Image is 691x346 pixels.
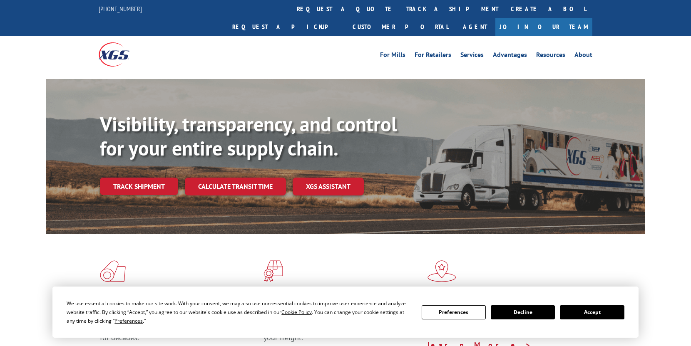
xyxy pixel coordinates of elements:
[415,52,451,61] a: For Retailers
[100,111,397,161] b: Visibility, transparency, and control for your entire supply chain.
[67,299,411,325] div: We use essential cookies to make our site work. With your consent, we may also use non-essential ...
[536,52,565,61] a: Resources
[100,178,178,195] a: Track shipment
[293,178,364,195] a: XGS ASSISTANT
[281,309,312,316] span: Cookie Policy
[422,305,486,319] button: Preferences
[495,18,592,36] a: Join Our Team
[52,287,639,338] div: Cookie Consent Prompt
[428,260,456,282] img: xgs-icon-flagship-distribution-model-red
[99,5,142,13] a: [PHONE_NUMBER]
[380,52,405,61] a: For Mills
[455,18,495,36] a: Agent
[560,305,624,319] button: Accept
[100,313,257,342] span: As an industry carrier of choice, XGS has brought innovation and dedication to flooring logistics...
[493,52,527,61] a: Advantages
[460,52,484,61] a: Services
[185,178,286,195] a: Calculate transit time
[114,317,143,324] span: Preferences
[100,260,126,282] img: xgs-icon-total-supply-chain-intelligence-red
[491,305,555,319] button: Decline
[263,260,283,282] img: xgs-icon-focused-on-flooring-red
[226,18,346,36] a: Request a pickup
[574,52,592,61] a: About
[346,18,455,36] a: Customer Portal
